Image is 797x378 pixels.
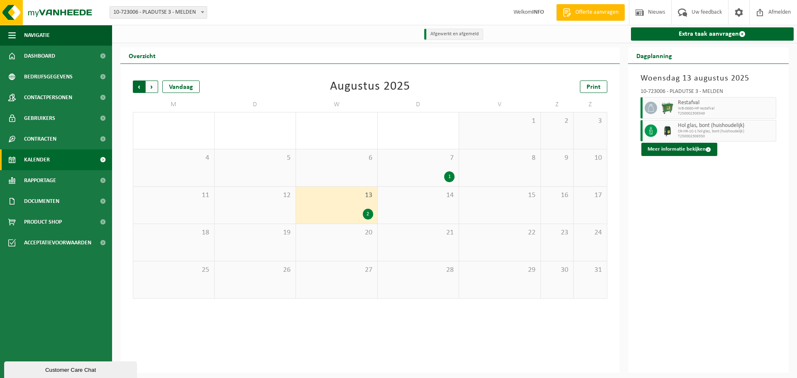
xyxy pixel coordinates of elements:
div: Vandaag [162,80,200,93]
span: 8 [463,154,536,163]
div: 1 [444,171,455,182]
span: Dashboard [24,46,55,66]
span: 29 [463,266,536,275]
td: D [378,97,460,112]
span: 18 [137,228,210,237]
span: 28 [382,266,455,275]
span: Volgende [146,80,158,93]
span: 5 [219,154,292,163]
span: 30 [545,266,570,275]
span: Contracten [24,129,56,149]
a: Print [580,80,607,93]
button: Meer informatie bekijken [641,143,717,156]
span: 25 [137,266,210,275]
span: 31 [578,266,602,275]
span: 1 [463,117,536,126]
span: 22 [463,228,536,237]
td: M [133,97,215,112]
span: 9 [545,154,570,163]
span: 4 [137,154,210,163]
span: 12 [219,191,292,200]
span: 15 [463,191,536,200]
span: Acceptatievoorwaarden [24,232,91,253]
span: Vorige [133,80,145,93]
span: 2 [545,117,570,126]
span: 11 [137,191,210,200]
span: 16 [545,191,570,200]
td: Z [541,97,574,112]
span: T250002309349 [678,111,774,116]
span: Restafval [678,100,774,106]
span: Navigatie [24,25,50,46]
span: 10-723006 - PLADUTSE 3 - MELDEN [110,6,207,19]
span: 13 [300,191,373,200]
a: Extra taak aanvragen [631,27,794,41]
span: Documenten [24,191,59,212]
span: 19 [219,228,292,237]
span: 3 [578,117,602,126]
span: 7 [382,154,455,163]
div: 10-723006 - PLADUTSE 3 - MELDEN [641,89,777,97]
span: 14 [382,191,455,200]
span: 10 [578,154,602,163]
td: V [459,97,541,112]
div: 2 [363,209,373,219]
span: Hol glas, bont (huishoudelijk) [678,122,774,129]
span: 10-723006 - PLADUTSE 3 - MELDEN [110,7,207,18]
h2: Overzicht [120,47,164,63]
span: WB-0660-HP restafval [678,106,774,111]
h3: Woensdag 13 augustus 2025 [641,72,777,85]
span: 21 [382,228,455,237]
span: T250002309350 [678,134,774,139]
span: Rapportage [24,170,56,191]
td: Z [574,97,607,112]
strong: INFO [532,9,544,15]
span: Offerte aanvragen [573,8,621,17]
div: Augustus 2025 [330,80,410,93]
span: 27 [300,266,373,275]
td: D [215,97,296,112]
span: Print [587,84,601,90]
img: WB-0660-HPE-GN-01 [661,102,674,114]
span: Product Shop [24,212,62,232]
a: Offerte aanvragen [556,4,625,21]
span: CR-HR-1C-1 hol glas, bont (huishoudelijk) [678,129,774,134]
span: Bedrijfsgegevens [24,66,73,87]
iframe: chat widget [4,360,139,378]
span: 23 [545,228,570,237]
span: Contactpersonen [24,87,72,108]
span: 20 [300,228,373,237]
span: 17 [578,191,602,200]
span: 26 [219,266,292,275]
span: 24 [578,228,602,237]
h2: Dagplanning [628,47,680,63]
img: CR-HR-1C-1000-PES-01 [661,124,674,137]
span: 6 [300,154,373,163]
span: Gebruikers [24,108,55,129]
span: Kalender [24,149,50,170]
li: Afgewerkt en afgemeld [424,29,483,40]
td: W [296,97,378,112]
